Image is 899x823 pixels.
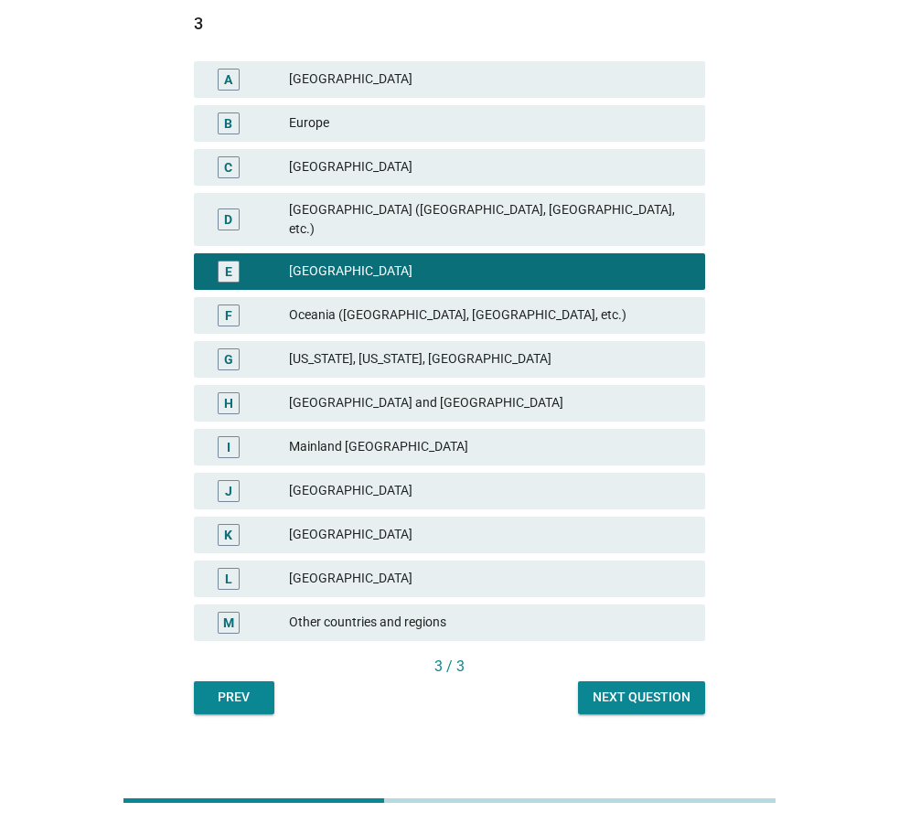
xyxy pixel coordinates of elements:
div: Other countries and regions [289,612,690,634]
div: E [225,262,232,281]
div: F [225,305,232,325]
div: 3 [194,11,705,36]
div: [GEOGRAPHIC_DATA] [289,480,690,502]
button: Prev [194,681,274,714]
div: K [224,525,232,544]
div: 3 / 3 [194,656,705,678]
div: H [224,393,233,412]
div: [GEOGRAPHIC_DATA] [289,261,690,283]
div: G [224,349,233,369]
div: [GEOGRAPHIC_DATA] [289,69,690,91]
div: [GEOGRAPHIC_DATA] [289,156,690,178]
div: I [227,437,230,456]
div: Europe [289,112,690,134]
div: [GEOGRAPHIC_DATA] ([GEOGRAPHIC_DATA], [GEOGRAPHIC_DATA], etc.) [289,200,690,239]
div: Mainland [GEOGRAPHIC_DATA] [289,436,690,458]
div: L [225,569,232,588]
div: J [225,481,232,500]
div: B [224,113,232,133]
div: Prev [209,688,260,707]
div: M [223,613,234,632]
div: C [224,157,232,176]
div: [US_STATE], [US_STATE], [GEOGRAPHIC_DATA] [289,348,690,370]
div: Next question [593,688,690,707]
button: Next question [578,681,705,714]
div: Oceania ([GEOGRAPHIC_DATA], [GEOGRAPHIC_DATA], etc.) [289,305,690,326]
div: A [224,69,232,89]
div: [GEOGRAPHIC_DATA] [289,568,690,590]
div: D [224,209,232,229]
div: [GEOGRAPHIC_DATA] [289,524,690,546]
div: [GEOGRAPHIC_DATA] and [GEOGRAPHIC_DATA] [289,392,690,414]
